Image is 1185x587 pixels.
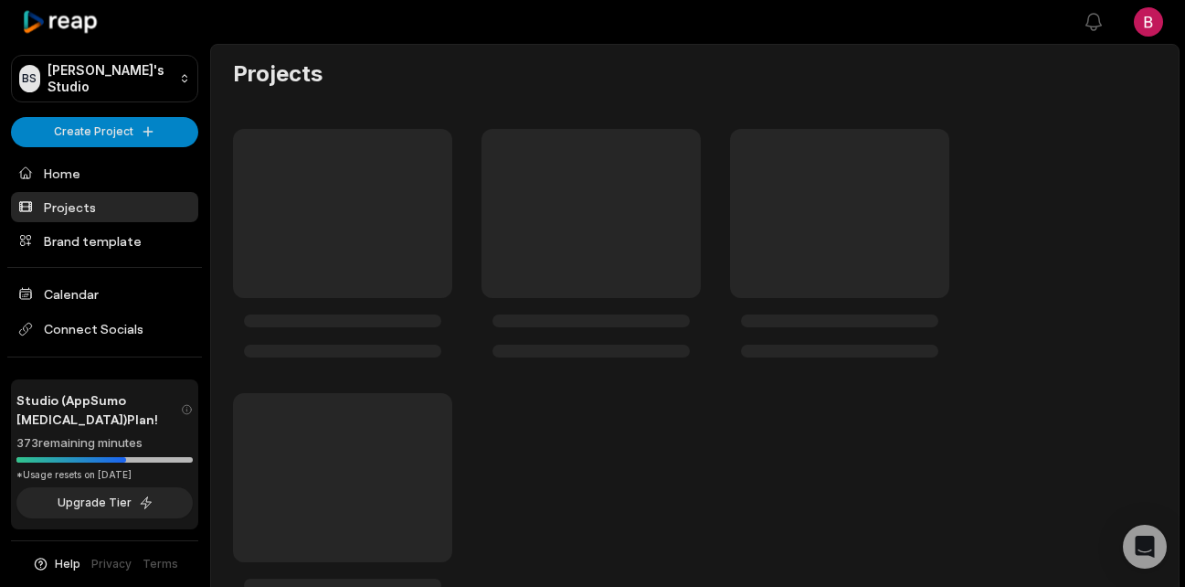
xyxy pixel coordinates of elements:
button: Help [32,556,80,572]
a: Projects [11,192,198,222]
button: Create Project [11,117,198,147]
span: Studio (AppSumo [MEDICAL_DATA]) Plan! [16,390,181,429]
a: Privacy [91,556,132,572]
span: Help [55,556,80,572]
h2: Projects [233,59,323,89]
a: Calendar [11,279,198,309]
p: [PERSON_NAME]'s Studio [48,62,172,95]
a: Home [11,158,198,188]
a: Brand template [11,226,198,256]
button: Upgrade Tier [16,487,193,518]
div: BS [19,65,40,92]
div: *Usage resets on [DATE] [16,468,193,482]
a: Terms [143,556,178,572]
div: Open Intercom Messenger [1123,525,1167,569]
span: Connect Socials [11,313,198,346]
div: 373 remaining minutes [16,434,193,453]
